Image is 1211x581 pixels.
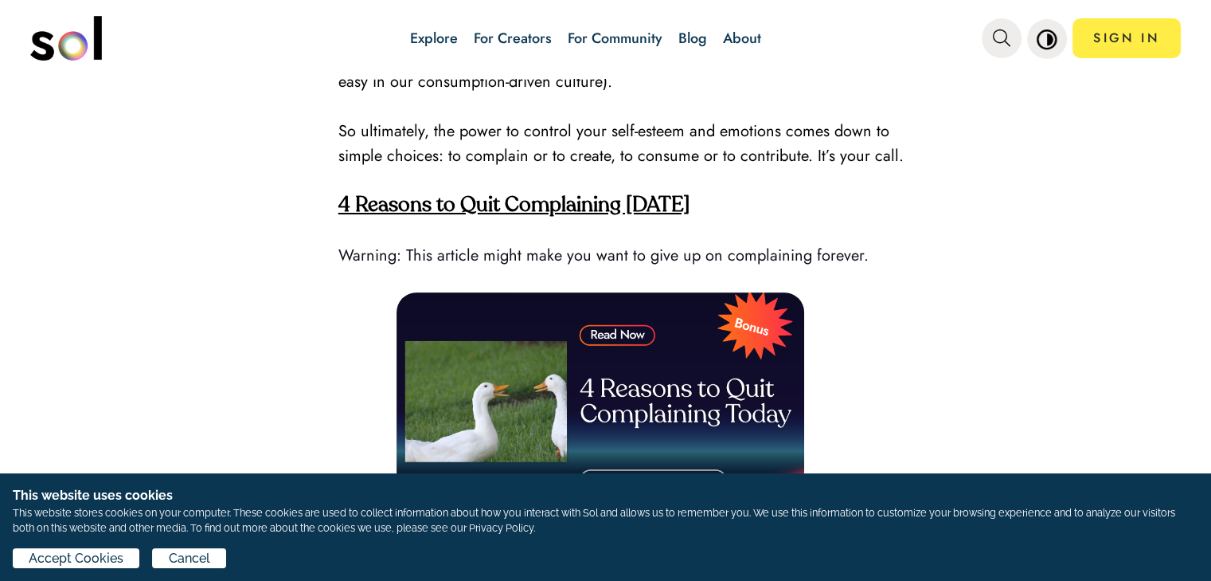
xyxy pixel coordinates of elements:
a: 4 Reasons to Quit Complaining [DATE] [338,195,690,216]
a: Explore [410,28,458,49]
a: Blog [678,28,707,49]
span: So ultimately, the power to control your self-esteem and emotions comes down to simple choices: t... [338,120,904,167]
img: logo [30,16,102,61]
p: This website stores cookies on your computer. These cookies are used to collect information about... [13,505,1198,536]
button: Accept Cookies [13,548,139,568]
h1: This website uses cookies [13,486,1198,505]
span: Cancel [169,549,210,568]
nav: main navigation [30,10,1181,66]
a: About [723,28,761,49]
a: For Creators [474,28,552,49]
span: Accept Cookies [29,549,123,568]
button: Cancel [152,548,225,568]
span: Warning: This article might make you want to give up on complaining forever. [338,244,869,267]
img: AD_4nXezp6A84fChy-9IQEXezRM4apdr0LTW5BPFGpmLY0rBhQD-vzRxJXILhrTT9kCKBZyKafWC53b-C3LxD4N1OqNpkL1d0... [397,292,804,522]
a: For Community [568,28,662,49]
a: SIGN IN [1072,18,1181,58]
